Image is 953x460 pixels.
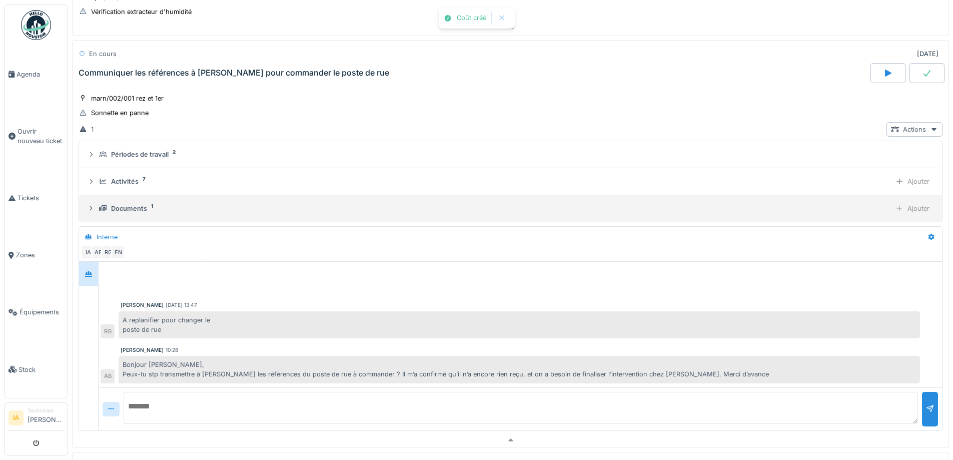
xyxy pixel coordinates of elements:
a: Zones [5,227,68,284]
div: Actions [886,122,942,137]
div: Vérification extracteur d'humidité [91,7,192,17]
span: Ouvrir nouveau ticket [18,127,64,146]
div: RG [101,245,115,259]
li: [PERSON_NAME] [28,407,64,428]
div: Technicien [28,407,64,414]
div: IA [81,245,95,259]
div: 1 [91,125,94,134]
img: Badge_color-CXgf-gQk.svg [21,10,51,40]
div: Périodes de travail [111,150,169,159]
div: marn/002/001 rez et 1er [91,94,164,103]
div: En cours [89,49,117,59]
div: AB [91,245,105,259]
span: Équipements [20,307,64,317]
a: Tickets [5,170,68,227]
summary: Documents1Ajouter [83,199,938,218]
div: AB [101,369,115,383]
div: Ajouter [891,174,934,189]
div: Communiquer les références à [PERSON_NAME] pour commander le poste de rue [79,68,389,78]
a: Ouvrir nouveau ticket [5,103,68,169]
a: Stock [5,341,68,398]
div: EN [111,245,125,259]
a: IA Technicien[PERSON_NAME] [9,407,64,431]
summary: Activités7Ajouter [83,172,938,191]
span: Tickets [18,193,64,203]
span: Stock [19,365,64,374]
div: Activités [111,177,139,186]
div: Coût créé [457,14,486,23]
a: Équipements [5,284,68,341]
div: A replanifier pour changer le poste de rue [119,311,920,338]
div: Bonjour [PERSON_NAME], Peux-tu stp transmettre à [PERSON_NAME] les références du poste de rue à c... [119,356,920,383]
summary: Périodes de travail2 [83,145,938,164]
span: Agenda [17,70,64,79]
span: Zones [16,250,64,260]
div: Documents [111,204,147,213]
div: [PERSON_NAME] [121,346,164,354]
div: Sonnette en panne [91,108,149,118]
div: Interne [97,232,118,242]
a: Agenda [5,46,68,103]
div: [DATE] 13:47 [166,301,197,309]
div: [DATE] [917,49,938,59]
li: IA [9,410,24,425]
div: Ajouter [891,201,934,216]
div: 10:28 [166,346,178,354]
div: RG [101,324,115,338]
div: [PERSON_NAME] [121,301,164,309]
